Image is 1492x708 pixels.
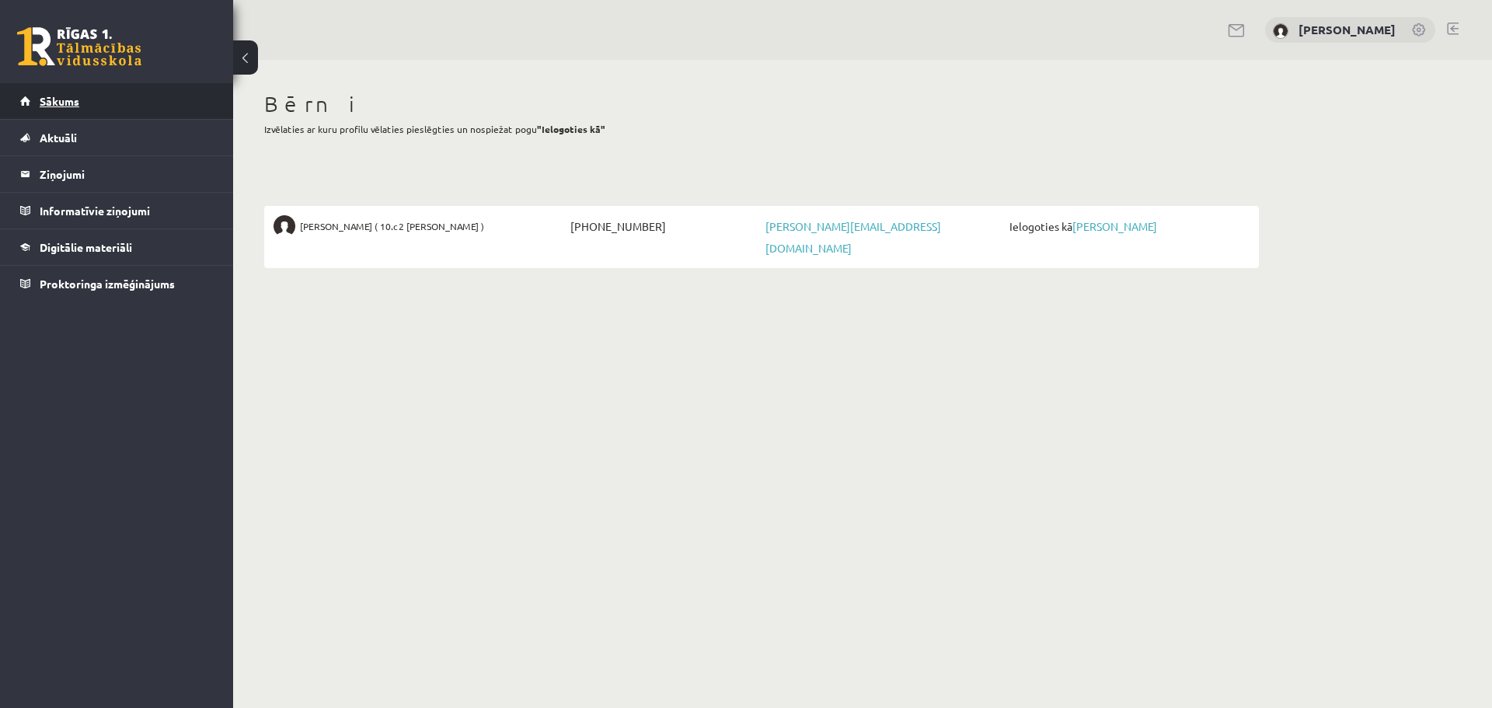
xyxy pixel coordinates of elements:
[20,156,214,192] a: Ziņojumi
[264,122,1259,136] p: Izvēlaties ar kuru profilu vēlaties pieslēgties un nospiežat pogu
[1273,23,1288,39] img: Maija Petruse
[40,240,132,254] span: Digitālie materiāli
[20,229,214,265] a: Digitālie materiāli
[40,131,77,145] span: Aktuāli
[20,193,214,228] a: Informatīvie ziņojumi
[274,215,295,237] img: Margarita Petruse
[40,94,79,108] span: Sākums
[20,120,214,155] a: Aktuāli
[300,215,484,237] span: [PERSON_NAME] ( 10.c2 [PERSON_NAME] )
[20,83,214,119] a: Sākums
[566,215,762,237] span: [PHONE_NUMBER]
[1072,219,1157,233] a: [PERSON_NAME]
[20,266,214,302] a: Proktoringa izmēģinājums
[40,156,214,192] legend: Ziņojumi
[765,219,941,255] a: [PERSON_NAME][EMAIL_ADDRESS][DOMAIN_NAME]
[40,277,175,291] span: Proktoringa izmēģinājums
[1006,215,1250,237] span: Ielogoties kā
[537,123,605,135] b: "Ielogoties kā"
[40,193,214,228] legend: Informatīvie ziņojumi
[17,27,141,66] a: Rīgas 1. Tālmācības vidusskola
[1299,22,1396,37] a: [PERSON_NAME]
[264,91,1259,117] h1: Bērni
